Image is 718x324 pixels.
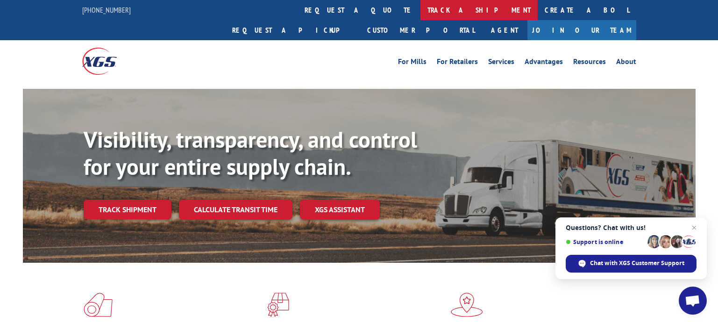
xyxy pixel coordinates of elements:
div: Chat with XGS Customer Support [566,255,697,273]
a: Track shipment [84,200,171,219]
img: xgs-icon-flagship-distribution-model-red [451,293,483,317]
a: For Mills [398,58,427,68]
a: About [616,58,636,68]
a: Agent [482,20,527,40]
span: Support is online [566,238,644,245]
div: Open chat [679,287,707,315]
a: For Retailers [437,58,478,68]
a: Customer Portal [360,20,482,40]
a: Advantages [525,58,563,68]
span: Chat with XGS Customer Support [590,259,684,267]
a: Join Our Team [527,20,636,40]
b: Visibility, transparency, and control for your entire supply chain. [84,125,417,181]
a: Resources [573,58,606,68]
img: xgs-icon-focused-on-flooring-red [267,293,289,317]
a: Services [488,58,514,68]
a: Calculate transit time [179,200,292,220]
a: [PHONE_NUMBER] [82,5,131,14]
img: xgs-icon-total-supply-chain-intelligence-red [84,293,113,317]
span: Close chat [689,222,700,233]
a: XGS ASSISTANT [300,200,380,220]
a: Request a pickup [225,20,360,40]
span: Questions? Chat with us! [566,224,697,231]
